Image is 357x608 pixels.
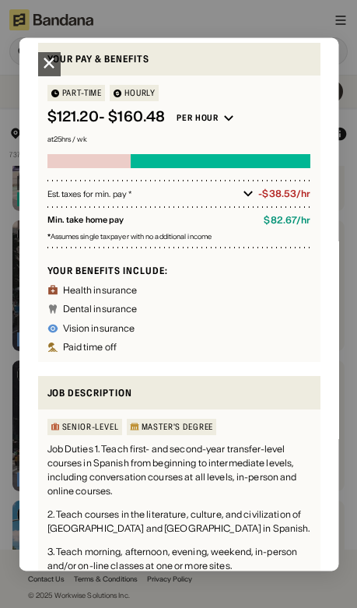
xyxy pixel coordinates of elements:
[61,90,102,98] div: Part-time
[264,215,310,226] div: $ 82.67 / hr
[47,136,310,143] div: at 25 hrs / wk
[177,114,219,125] div: Per hour
[47,109,165,126] div: $ 121.20 - $160.48
[62,343,117,353] div: Paid time off
[62,305,137,315] div: Dental insurance
[47,52,310,67] div: Your pay & benefits
[62,324,135,333] div: Vision insurance
[258,188,310,199] div: -$38.53/hr
[124,90,156,98] div: HOURLY
[62,286,137,295] div: Health insurance
[47,386,310,401] div: Job Description
[47,508,310,536] div: 2. Teach courses in the literature, culture, and civilization of [GEOGRAPHIC_DATA] and [GEOGRAPHI...
[47,442,310,498] div: Job Duties 1. Teach first- and second-year transfer-level courses in Spanish from beginning to in...
[47,545,310,573] div: 3. Teach morning, afternoon, evening, weekend, in-person and/or on-line classes at one or more si...
[47,265,310,277] div: Your benefits include:
[61,423,118,432] div: Senior-Level
[47,234,310,241] div: Assumes single taxpayer with no additional income
[47,215,254,226] div: Min. take home pay
[47,188,238,200] div: Est. taxes for min. pay *
[141,423,213,432] div: Master's Degree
